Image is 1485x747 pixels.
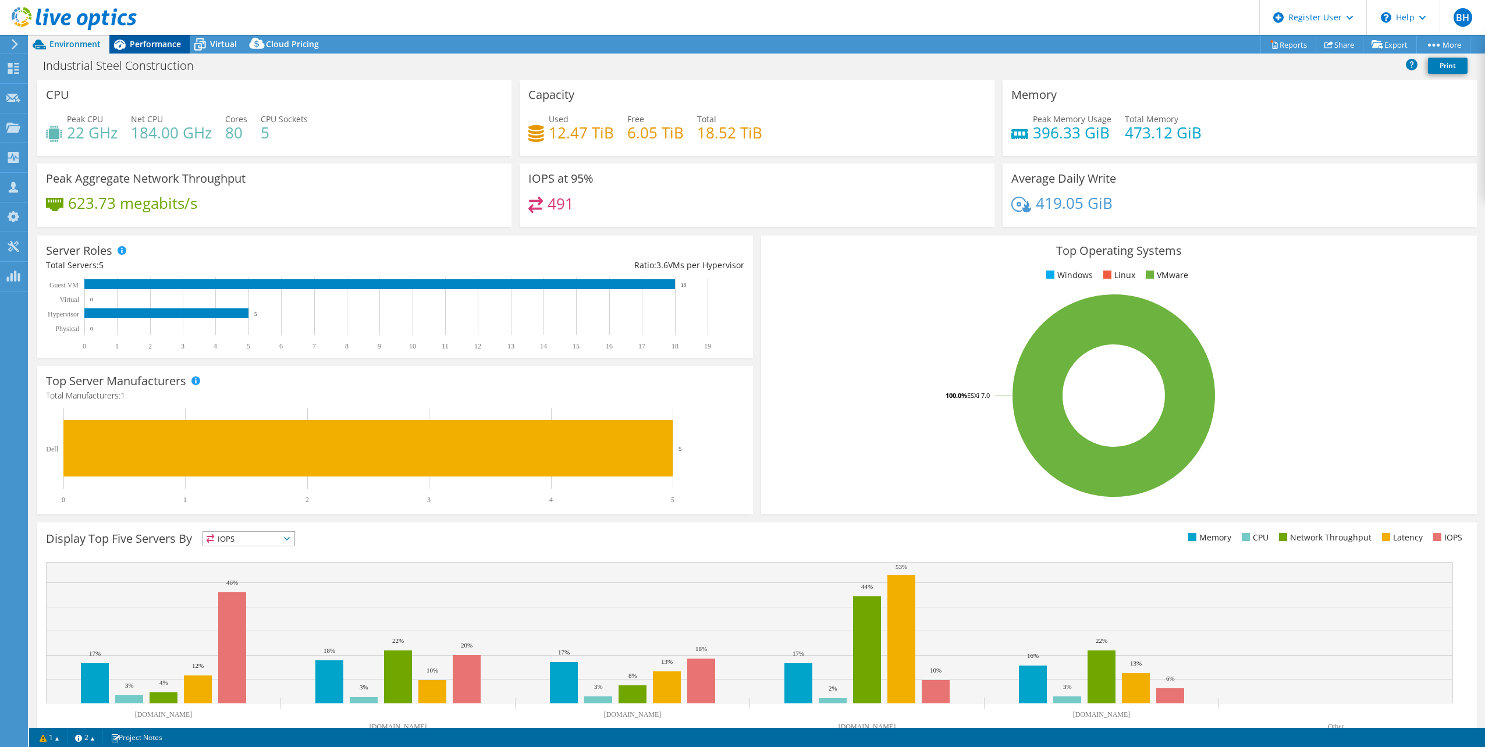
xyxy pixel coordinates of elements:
span: Used [549,113,569,124]
h4: 18.52 TiB [697,126,762,139]
svg: \n [1381,12,1391,23]
li: Network Throughput [1276,531,1372,544]
h4: 623.73 megabits/s [68,197,197,209]
text: 19 [704,342,711,350]
text: Physical [55,325,79,333]
text: Other [1328,723,1344,731]
li: Linux [1100,269,1135,282]
text: 44% [861,583,873,590]
a: Reports [1260,35,1316,54]
text: 17 [638,342,645,350]
h1: Industrial Steel Construction [38,59,212,72]
a: Share [1316,35,1363,54]
text: 5 [671,496,674,504]
h4: 6.05 TiB [627,126,684,139]
span: CPU Sockets [261,113,308,124]
text: 0 [83,342,86,350]
h3: IOPS at 95% [528,172,594,185]
text: 53% [896,563,907,570]
text: 3 [181,342,184,350]
text: 3% [360,684,368,691]
h4: 12.47 TiB [549,126,614,139]
h4: Total Manufacturers: [46,389,744,402]
a: 1 [31,730,67,745]
text: [DOMAIN_NAME] [604,710,662,718]
text: 6 [279,342,283,350]
h4: 419.05 GiB [1036,197,1113,209]
span: Cores [225,113,247,124]
text: 7 [312,342,316,350]
li: Latency [1379,531,1423,544]
h4: 22 GHz [67,126,118,139]
h3: CPU [46,88,69,101]
text: 10 [409,342,416,350]
text: Virtual [60,296,80,304]
text: 13 [507,342,514,350]
text: 12% [192,662,204,669]
text: 18 [681,282,687,288]
h3: Peak Aggregate Network Throughput [46,172,246,185]
text: 18% [324,647,335,654]
a: Export [1363,35,1417,54]
text: 3% [594,683,603,690]
text: [DOMAIN_NAME] [839,723,896,731]
text: 3% [1063,683,1072,690]
text: 3% [125,682,134,689]
text: 15 [573,342,580,350]
text: 17% [89,650,101,657]
text: 5 [247,342,250,350]
text: 22% [392,637,404,644]
text: 0 [90,326,93,332]
span: 1 [120,390,125,401]
text: 46% [226,579,238,586]
text: 0 [62,496,65,504]
h4: 396.33 GiB [1033,126,1111,139]
span: Cloud Pricing [266,38,319,49]
text: 22% [1096,637,1107,644]
li: Memory [1185,531,1231,544]
text: 18% [695,645,707,652]
text: 1 [115,342,119,350]
text: 12 [474,342,481,350]
li: Windows [1043,269,1093,282]
span: 5 [99,259,104,271]
span: 3.6 [656,259,668,271]
text: 4% [159,679,168,686]
tspan: ESXi 7.0 [967,391,990,400]
text: 13% [661,658,673,665]
h4: 5 [261,126,308,139]
a: 2 [67,730,103,745]
text: 0 [90,297,93,303]
text: 5 [678,445,682,452]
a: Project Notes [102,730,170,745]
text: 3 [427,496,431,504]
span: IOPS [203,532,294,546]
text: 13% [1130,660,1142,667]
text: 2% [829,685,837,692]
span: Performance [130,38,181,49]
div: Ratio: VMs per Hypervisor [395,259,744,272]
text: 10% [930,667,942,674]
span: Net CPU [131,113,163,124]
h3: Top Server Manufacturers [46,375,186,387]
text: 18 [672,342,678,350]
text: 2 [148,342,152,350]
text: 8 [345,342,349,350]
li: CPU [1239,531,1269,544]
h3: Server Roles [46,244,112,257]
text: 20% [461,642,472,649]
text: 16% [1027,652,1039,659]
text: 2 [305,496,309,504]
text: 17% [793,650,804,657]
text: 6% [1166,675,1175,682]
li: IOPS [1430,531,1462,544]
text: 4 [214,342,217,350]
text: Hypervisor [48,310,79,318]
text: 9 [378,342,381,350]
text: Dell [46,445,58,453]
h4: 491 [548,197,574,210]
text: 10% [427,667,438,674]
span: Free [627,113,644,124]
tspan: 100.0% [946,391,967,400]
h3: Top Operating Systems [770,244,1468,257]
